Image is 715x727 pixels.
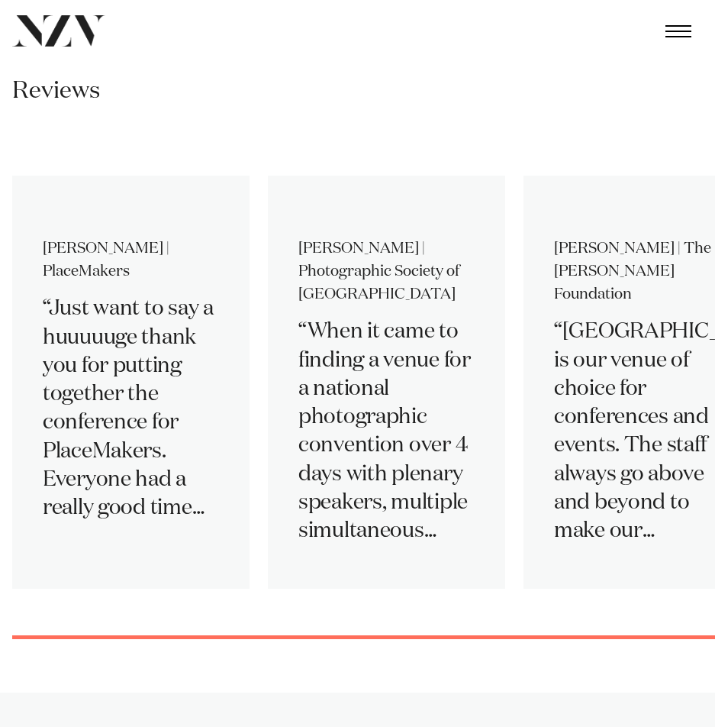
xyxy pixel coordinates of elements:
cite: [PERSON_NAME] | PlaceMakers [43,237,219,283]
h2: Reviews [12,76,100,107]
p: When it came to finding a venue for a national photographic convention over 4 days with plenary s... [298,318,475,545]
cite: [PERSON_NAME] | Photographic Society of [GEOGRAPHIC_DATA] [298,237,475,305]
swiper-slide: 2 / 3 [268,137,505,588]
p: Just want to say a huuuuuge thank you for putting together the conference for PlaceMakers. Everyo... [43,295,219,522]
swiper-slide: 1 / 3 [12,137,250,588]
img: nzv-logo.png [12,15,105,47]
